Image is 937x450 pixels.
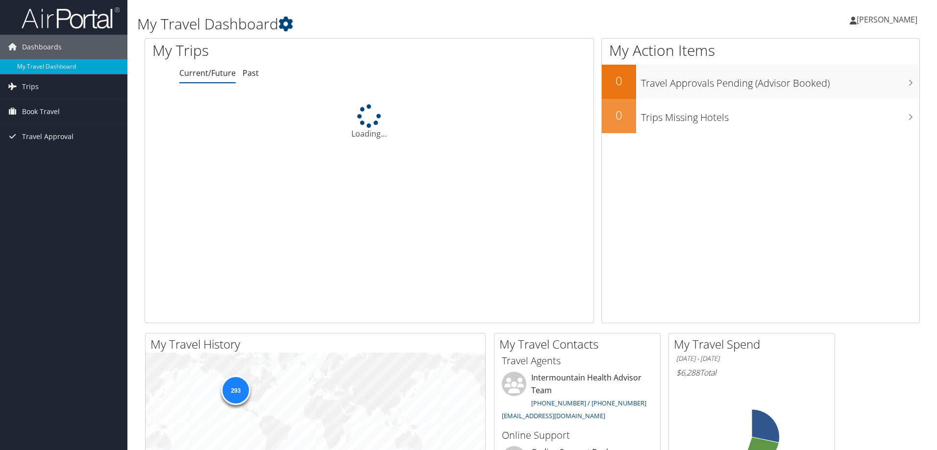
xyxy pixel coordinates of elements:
[641,106,919,124] h3: Trips Missing Hotels
[150,336,485,353] h2: My Travel History
[502,411,605,420] a: [EMAIL_ADDRESS][DOMAIN_NAME]
[145,104,593,140] div: Loading...
[152,40,399,61] h1: My Trips
[243,68,259,78] a: Past
[676,354,827,363] h6: [DATE] - [DATE]
[602,72,636,89] h2: 0
[499,336,660,353] h2: My Travel Contacts
[221,376,250,405] div: 293
[179,68,236,78] a: Current/Future
[22,99,60,124] span: Book Travel
[22,124,74,149] span: Travel Approval
[602,65,919,99] a: 0Travel Approvals Pending (Advisor Booked)
[502,428,653,442] h3: Online Support
[531,399,646,407] a: [PHONE_NUMBER] / [PHONE_NUMBER]
[602,99,919,133] a: 0Trips Missing Hotels
[137,14,664,34] h1: My Travel Dashboard
[857,14,917,25] span: [PERSON_NAME]
[22,74,39,99] span: Trips
[502,354,653,368] h3: Travel Agents
[850,5,927,34] a: [PERSON_NAME]
[497,372,658,424] li: Intermountain Health Advisor Team
[641,71,919,90] h3: Travel Approvals Pending (Advisor Booked)
[602,107,636,123] h2: 0
[22,35,62,59] span: Dashboards
[674,336,835,353] h2: My Travel Spend
[676,367,700,378] span: $6,288
[602,40,919,61] h1: My Action Items
[676,367,827,378] h6: Total
[22,6,120,29] img: airportal-logo.png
